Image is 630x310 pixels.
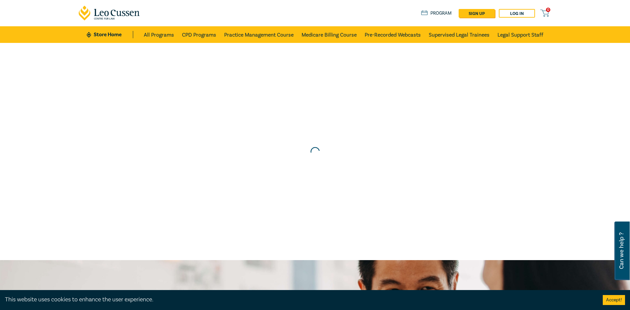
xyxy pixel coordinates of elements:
[182,26,216,43] a: CPD Programs
[546,8,550,12] span: 0
[302,26,357,43] a: Medicare Billing Course
[618,226,625,276] span: Can we help ?
[499,9,535,18] a: Log in
[603,295,625,305] button: Accept cookies
[87,31,133,38] a: Store Home
[224,26,294,43] a: Practice Management Course
[459,9,495,18] a: sign up
[429,26,490,43] a: Supervised Legal Trainees
[5,295,593,304] div: This website uses cookies to enhance the user experience.
[144,26,174,43] a: All Programs
[421,10,452,17] a: Program
[497,26,543,43] a: Legal Support Staff
[365,26,421,43] a: Pre-Recorded Webcasts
